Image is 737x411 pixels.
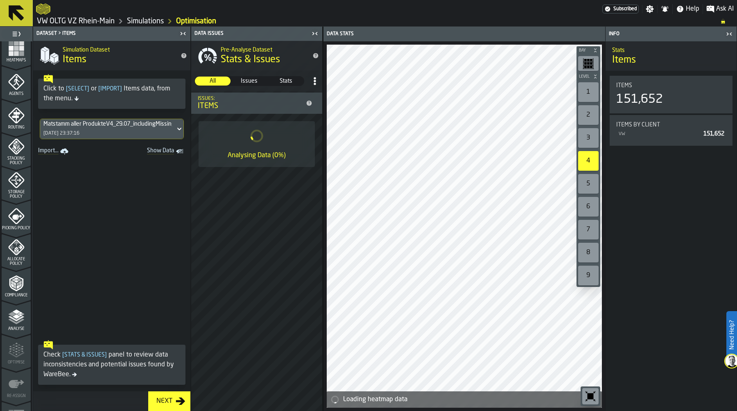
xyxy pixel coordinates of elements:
[2,234,31,266] li: menu Allocate Policy
[602,5,639,14] div: Menu Subscription
[43,131,79,136] div: [DATE] 23:37:16
[2,99,31,132] li: menu Routing
[578,151,599,171] div: 4
[612,54,636,67] span: Items
[35,146,73,157] a: link-to-/wh/i/44979e6c-6f66-405e-9874-c1e29f02a54a/import/items/
[578,128,599,148] div: 3
[616,92,663,107] div: 151,652
[63,53,86,66] span: Items
[176,17,216,26] a: link-to-/wh/i/44979e6c-6f66-405e-9874-c1e29f02a54a/simulations/2cb18342-445c-46db-90a9-159ac2620fe0
[2,156,31,165] span: Stacking Policy
[578,243,599,262] div: 8
[727,312,736,358] label: Need Help?
[2,360,31,365] span: Optimise
[578,174,599,194] div: 5
[610,76,732,113] div: stat-Items
[63,45,174,53] h2: Sub Title
[268,77,304,86] div: thumb
[43,121,172,127] div: DropdownMenuValue-4f3393f8-0f57-4211-9d69-de5623c50a1c
[578,220,599,239] div: 7
[616,122,726,128] div: Title
[576,149,600,172] div: button-toolbar-undefined
[343,395,599,404] div: Loading heatmap data
[148,391,190,411] button: button-Next
[153,396,176,406] div: Next
[2,28,31,40] label: button-toggle-Toggle Full Menu
[105,352,107,358] span: ]
[2,334,31,367] li: menu Optimise
[716,4,734,14] span: Ask AI
[2,200,31,233] li: menu Picking Policy
[2,58,31,63] span: Heatmaps
[576,46,600,54] button: button-
[195,77,230,85] span: All
[64,86,91,92] span: Select
[2,125,31,130] span: Routing
[177,29,189,38] label: button-toggle-Close me
[309,29,321,38] label: button-toggle-Close me
[328,390,375,406] a: logo-header
[228,151,286,160] div: Analysing Data (0%)
[2,327,31,331] span: Analyse
[115,146,189,157] a: toggle-dataset-table-Show Data
[221,53,280,66] span: Stats & Issues
[36,2,50,16] a: logo-header
[609,74,733,192] section: card-ItemSetDashboardCard
[577,75,591,79] span: Level
[577,48,591,53] span: Bay
[578,105,599,125] div: 2
[703,4,737,14] label: button-toggle-Ask AI
[2,32,31,65] li: menu Heatmaps
[191,27,322,41] header: Data Issues
[2,66,31,99] li: menu Agents
[191,41,322,70] div: title-Stats & Issues
[2,257,31,266] span: Allocate Policy
[61,352,109,358] span: Stats & Issues
[576,172,600,195] div: button-toolbar-undefined
[127,17,164,26] a: link-to-/wh/i/44979e6c-6f66-405e-9874-c1e29f02a54a
[576,218,600,241] div: button-toolbar-undefined
[576,72,600,81] button: button-
[97,86,124,92] span: Import
[578,197,599,217] div: 6
[269,77,303,85] span: Stats
[43,350,180,379] div: Check panel to review data inconsistencies and potential issues found by WareBee.
[723,29,735,39] label: button-toggle-Close me
[2,293,31,298] span: Compliance
[33,27,190,41] header: Dataset > Items
[578,266,599,285] div: 9
[2,226,31,230] span: Picking Policy
[616,82,726,89] div: Title
[616,122,660,128] span: Items by client
[576,54,600,72] div: button-toolbar-undefined
[2,92,31,96] span: Agents
[2,368,31,401] li: menu Re-assign
[118,147,174,156] span: Show Data
[607,31,723,37] div: Info
[576,195,600,218] div: button-toolbar-undefined
[703,131,724,137] span: 151,652
[618,131,700,137] div: VW
[673,4,703,14] label: button-toggle-Help
[2,394,31,398] span: Re-assign
[2,133,31,166] li: menu Stacking Policy
[195,77,231,86] div: thumb
[2,301,31,334] li: menu Analyse
[40,119,184,139] div: DropdownMenuValue-4f3393f8-0f57-4211-9d69-de5623c50a1c[DATE] 23:37:16
[686,4,699,14] span: Help
[325,31,465,37] div: Data Stats
[98,86,100,92] span: [
[576,81,600,104] div: button-toolbar-undefined
[613,6,637,12] span: Subscribed
[581,386,600,406] div: button-toolbar-undefined
[616,128,726,139] div: StatList-item-VW
[327,391,602,408] div: alert-Loading heatmap data
[612,45,730,54] h2: Sub Title
[231,76,267,86] label: button-switch-multi-Issues
[268,76,304,86] label: button-switch-multi-Stats
[602,5,639,14] a: link-to-/wh/i/44979e6c-6f66-405e-9874-c1e29f02a54a/settings/billing
[36,16,734,26] nav: Breadcrumb
[193,31,309,36] div: Data Issues
[43,84,180,104] div: Click to or Items data, from the menu.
